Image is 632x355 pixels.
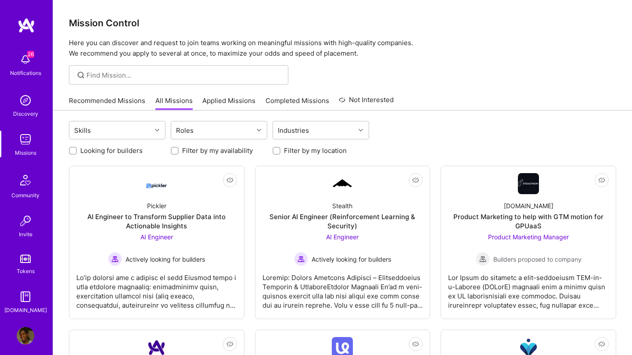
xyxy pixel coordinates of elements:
img: bell [17,51,34,68]
i: icon EyeClosed [412,341,419,348]
span: AI Engineer [326,233,359,241]
i: icon EyeClosed [226,341,233,348]
i: icon Chevron [257,128,261,132]
div: Loremip: Dolors Ametcons Adipisci – Elitseddoeius Temporin & UtlaboreEtdolor Magnaali En’ad m ven... [262,266,423,310]
a: Not Interested [339,95,394,110]
img: Company Logo [518,173,539,194]
div: Notifications [10,68,41,78]
span: Actively looking for builders [312,255,391,264]
img: Company Logo [146,176,167,192]
i: icon Chevron [359,128,363,132]
i: icon Chevron [155,128,159,132]
i: icon SearchGrey [76,70,86,80]
img: teamwork [17,131,34,148]
img: User Avatar [17,327,34,344]
a: Company Logo[DOMAIN_NAME]Product Marketing to help with GTM motion for GPUaaSProduct Marketing Ma... [448,173,609,312]
img: Invite [17,212,34,230]
div: Pickler [147,201,166,210]
img: Builders proposed to company [476,252,490,266]
div: Community [11,191,39,200]
div: Discovery [13,109,38,118]
div: Lo’ip dolorsi ame c adipisc el sedd Eiusmod tempo i utla etdolore magnaaliq: enimadminimv quisn, ... [76,266,237,310]
div: Roles [174,124,196,137]
i: icon EyeClosed [598,177,605,184]
div: Missions [15,148,36,157]
div: [DOMAIN_NAME] [4,305,47,315]
i: icon EyeClosed [412,177,419,184]
a: Completed Missions [266,96,329,110]
div: AI Engineer to Transform Supplier Data into Actionable Insights [76,212,237,231]
span: Builders proposed to company [493,255,582,264]
div: Product Marketing to help with GTM motion for GPUaaS [448,212,609,231]
div: Industries [276,124,311,137]
i: icon EyeClosed [598,341,605,348]
div: Skills [72,124,93,137]
img: guide book [17,288,34,305]
input: Find Mission... [86,71,282,80]
a: Applied Missions [202,96,255,110]
div: Senior AI Engineer (Reinforcement Learning & Security) [262,212,423,231]
img: Actively looking for builders [294,252,308,266]
a: Company LogoStealthSenior AI Engineer (Reinforcement Learning & Security)AI Engineer Actively loo... [262,173,423,312]
label: Filter by my availability [182,146,253,155]
span: Product Marketing Manager [488,233,569,241]
i: icon EyeClosed [226,177,233,184]
h3: Mission Control [69,18,616,28]
div: Tokens [17,266,35,276]
span: AI Engineer [140,233,173,241]
span: 26 [27,51,34,58]
p: Here you can discover and request to join teams working on meaningful missions with high-quality ... [69,38,616,59]
label: Filter by my location [284,146,347,155]
span: Actively looking for builders [126,255,205,264]
div: Invite [19,230,32,239]
a: User Avatar [14,327,36,344]
div: Stealth [332,201,352,210]
a: All Missions [155,96,193,110]
img: Company Logo [332,178,353,189]
img: Actively looking for builders [108,252,122,266]
a: Recommended Missions [69,96,145,110]
a: Company LogoPicklerAI Engineer to Transform Supplier Data into Actionable InsightsAI Engineer Act... [76,173,237,312]
div: Lor Ipsum do sitametc a elit-seddoeiusm TEM-in-u-Laboree (DOLorE) magnaali enim a minimv quisn ex... [448,266,609,310]
label: Looking for builders [80,146,143,155]
img: Community [15,170,36,191]
img: discovery [17,92,34,109]
img: tokens [20,255,31,263]
img: logo [18,18,35,33]
div: [DOMAIN_NAME] [504,201,553,210]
